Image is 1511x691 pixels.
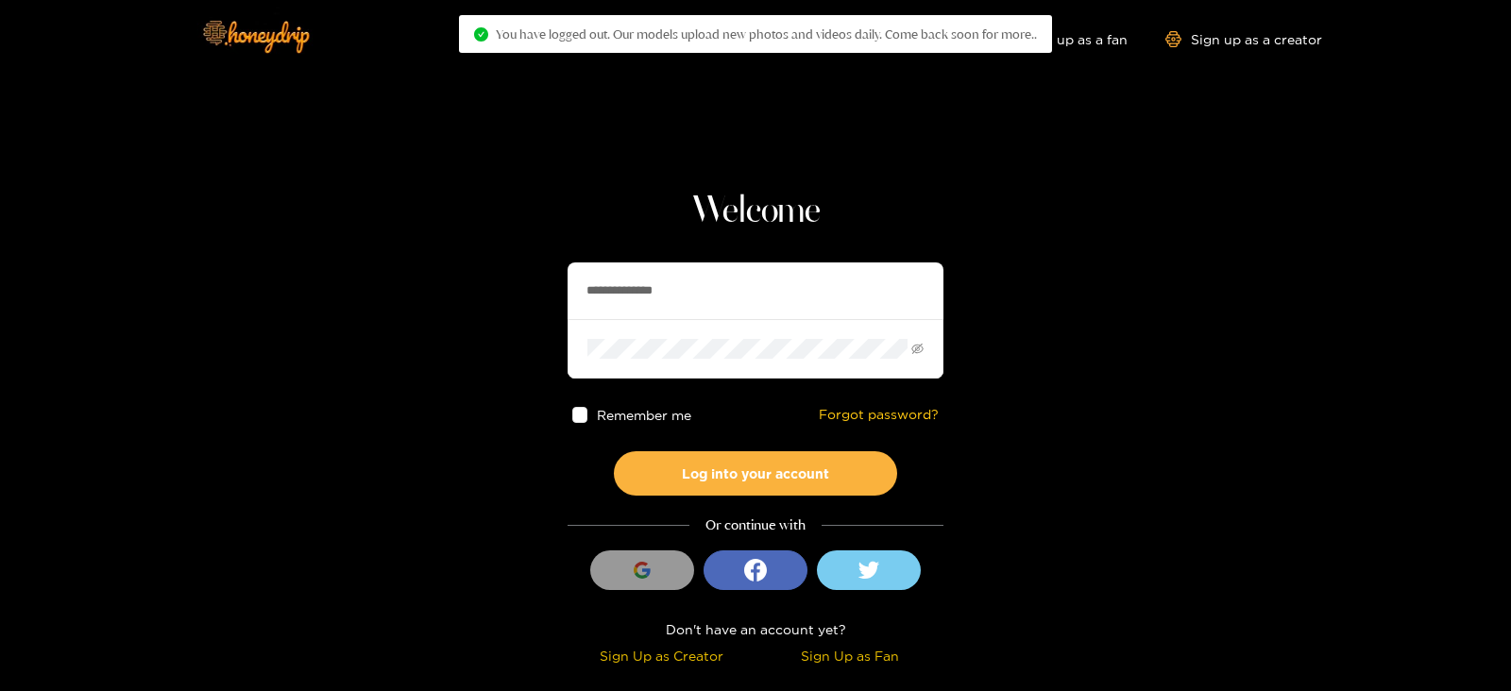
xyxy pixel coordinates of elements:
span: Remember me [598,408,692,422]
button: Log into your account [614,451,897,496]
h1: Welcome [568,189,943,234]
div: Sign Up as Fan [760,645,939,666]
span: check-circle [474,27,488,42]
div: Don't have an account yet? [568,618,943,640]
div: Sign Up as Creator [572,645,751,666]
a: Sign up as a fan [998,31,1128,47]
div: Or continue with [568,514,943,536]
span: eye-invisible [911,343,924,355]
a: Sign up as a creator [1165,31,1322,47]
a: Forgot password? [819,407,939,423]
span: You have logged out. Our models upload new photos and videos daily. Come back soon for more.. [496,26,1037,42]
